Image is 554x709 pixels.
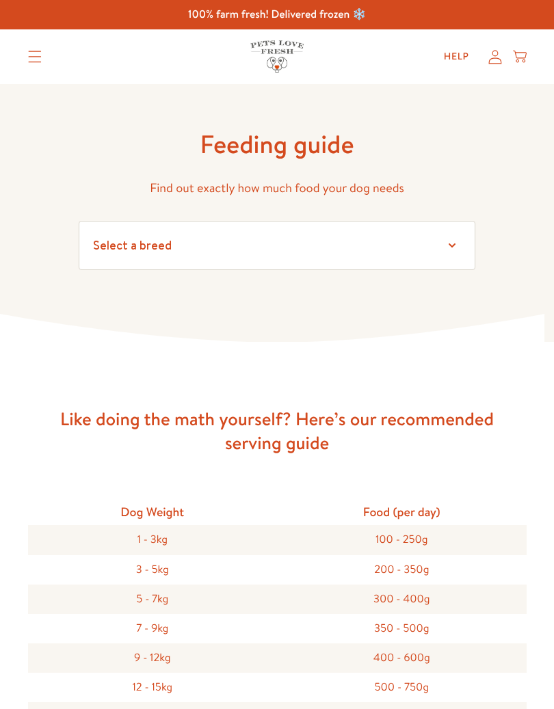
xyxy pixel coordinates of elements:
h3: Like doing the math yourself? Here’s our recommended serving guide [58,407,496,455]
div: Dog Weight [28,498,278,525]
div: 12 - 15kg [28,673,278,702]
div: 200 - 350g [277,555,527,585]
div: 1 - 3kg [28,525,278,554]
img: Pets Love Fresh [250,40,304,72]
div: 7 - 9kg [28,614,278,643]
div: 350 - 500g [277,614,527,643]
div: 100 - 250g [277,525,527,554]
div: 5 - 7kg [28,585,278,614]
p: Find out exactly how much food your dog needs [79,178,475,199]
div: 300 - 400g [277,585,527,614]
div: Food (per day) [277,498,527,525]
div: 9 - 12kg [28,643,278,673]
h1: Feeding guide [79,128,475,161]
summary: Translation missing: en.sections.header.menu [17,40,53,74]
div: 400 - 600g [277,643,527,673]
div: 500 - 750g [277,673,527,702]
a: Help [433,43,480,70]
div: 3 - 5kg [28,555,278,585]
